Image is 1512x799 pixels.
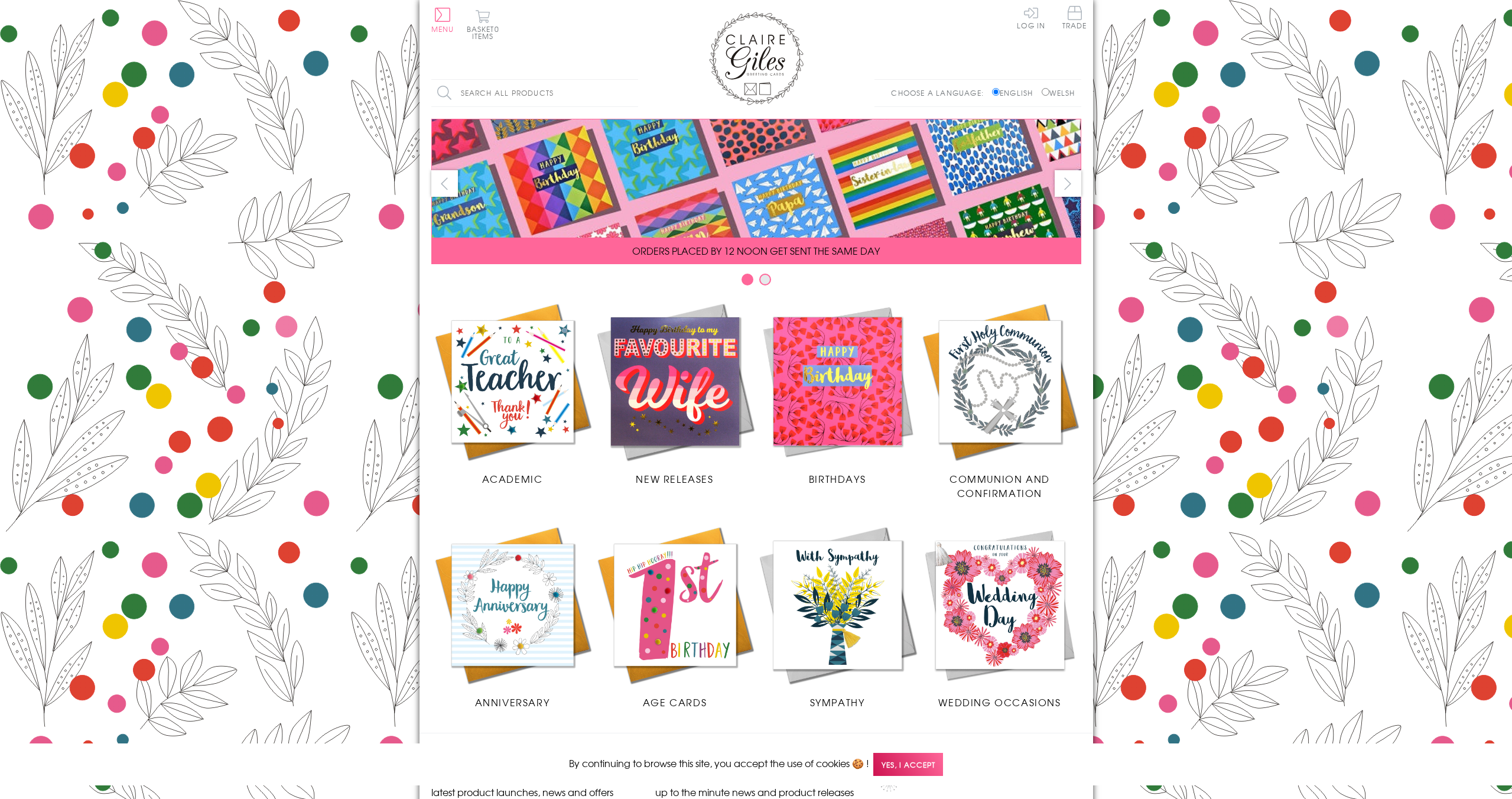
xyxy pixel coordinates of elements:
a: Anniversary [431,524,594,709]
p: Choose a language: [891,87,990,98]
div: Carousel Pagination [431,273,1081,291]
a: Log In [1017,6,1045,29]
label: Welsh [1042,87,1075,98]
span: New Releases [636,472,713,486]
button: prev [431,170,458,197]
button: Menu [431,8,454,33]
input: Welsh [1042,88,1049,96]
a: Academic [431,300,594,486]
a: New Releases [594,300,756,486]
img: Claire Giles Greetings Cards [709,12,804,105]
span: Wedding Occasions [938,695,1061,709]
span: Academic [482,472,543,486]
span: 0 items [472,24,499,41]
a: Sympathy [756,524,919,709]
input: English [992,88,1000,96]
span: Trade [1062,6,1087,29]
input: Search [626,80,638,106]
button: Carousel Page 2 [759,274,771,285]
a: Age Cards [594,524,756,709]
button: Carousel Page 1 (Current Slide) [742,274,753,285]
input: Search all products [431,80,638,106]
a: Trade [1062,6,1087,31]
button: Basket0 items [467,9,499,40]
a: Birthdays [756,300,919,486]
span: ORDERS PLACED BY 12 NOON GET SENT THE SAME DAY [632,243,880,258]
span: Yes, I accept [873,753,943,776]
span: Menu [431,24,454,34]
span: Sympathy [810,695,865,709]
button: next [1055,170,1081,197]
a: Communion and Confirmation [919,300,1081,500]
label: English [992,87,1039,98]
a: Accessibility Statement [904,774,1051,790]
span: Anniversary [475,695,550,709]
span: Communion and Confirmation [950,472,1050,500]
span: Age Cards [643,695,707,709]
span: Birthdays [809,472,866,486]
a: Wedding Occasions [919,524,1081,709]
